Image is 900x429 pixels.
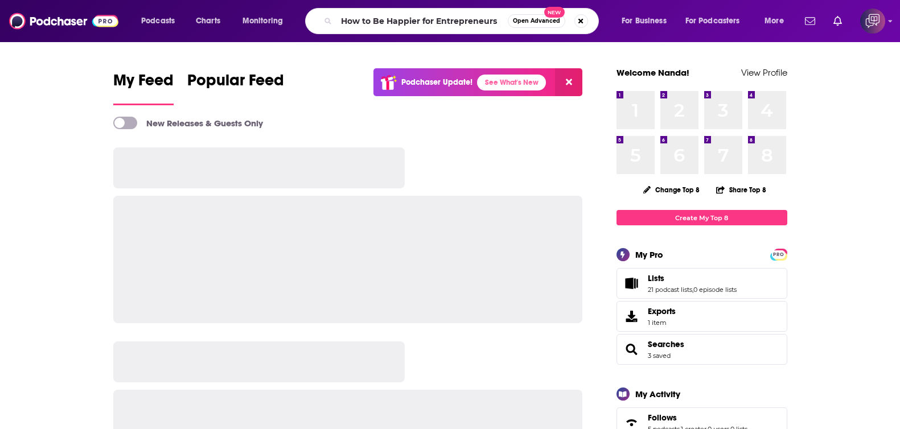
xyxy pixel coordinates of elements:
img: User Profile [860,9,885,34]
img: Podchaser - Follow, Share and Rate Podcasts [9,10,118,32]
span: Open Advanced [513,18,560,24]
button: Change Top 8 [636,183,707,197]
button: open menu [678,12,757,30]
span: , [692,286,693,294]
div: Search podcasts, credits, & more... [316,8,610,34]
a: Welcome Nanda! [617,67,689,78]
div: My Pro [635,249,663,260]
span: PRO [772,250,786,259]
span: Searches [617,334,787,365]
span: Exports [648,306,676,316]
a: PRO [772,250,786,258]
a: Show notifications dropdown [829,11,846,31]
a: Show notifications dropdown [800,11,820,31]
a: 3 saved [648,352,671,360]
span: Logged in as corioliscompany [860,9,885,34]
span: Monitoring [243,13,283,29]
span: Popular Feed [187,71,284,97]
span: Charts [196,13,220,29]
a: Lists [620,275,643,291]
a: Searches [620,341,643,357]
span: For Business [622,13,667,29]
a: 21 podcast lists [648,286,692,294]
a: Exports [617,301,787,332]
span: More [765,13,784,29]
span: Follows [648,412,677,423]
input: Search podcasts, credits, & more... [336,12,508,30]
a: See What's New [477,75,546,90]
a: Popular Feed [187,71,284,105]
span: Podcasts [141,13,175,29]
span: For Podcasters [685,13,740,29]
span: Lists [648,273,664,283]
button: open menu [757,12,798,30]
a: Searches [648,339,684,349]
a: New Releases & Guests Only [113,117,263,129]
a: Follows [648,412,747,423]
a: My Feed [113,71,174,105]
a: Charts [188,12,227,30]
a: 0 episode lists [693,286,737,294]
span: Exports [620,308,643,324]
span: 1 item [648,319,676,327]
button: Show profile menu [860,9,885,34]
button: open menu [133,12,190,30]
div: My Activity [635,389,680,399]
button: Open AdvancedNew [508,14,565,28]
a: View Profile [741,67,787,78]
button: Share Top 8 [716,179,767,201]
span: Lists [617,268,787,299]
span: My Feed [113,71,174,97]
p: Podchaser Update! [401,77,472,87]
button: open menu [614,12,681,30]
a: Lists [648,273,737,283]
span: New [544,7,565,18]
button: open menu [235,12,298,30]
a: Create My Top 8 [617,210,787,225]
